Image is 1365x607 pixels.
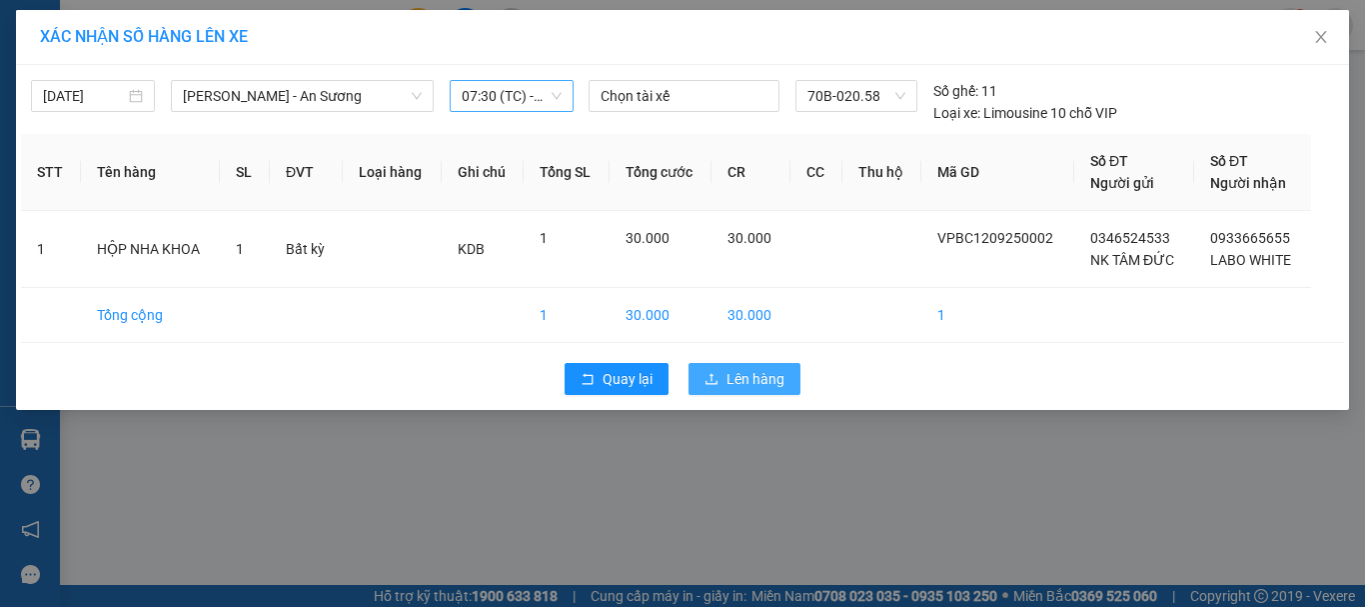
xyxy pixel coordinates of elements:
[21,134,81,211] th: STT
[115,62,140,76] span: KDB
[29,101,66,115] span: 30.000
[8,101,65,115] span: CR:
[18,62,140,76] span: HỘP NHA KHOA -
[172,62,179,76] span: 1
[8,126,60,141] span: Phí TH:
[921,134,1074,211] th: Mã GD
[343,134,441,211] th: Loại hàng
[565,363,669,395] button: rollbackQuay lại
[1090,252,1174,268] span: NK TÂM ĐỨC
[186,126,223,140] span: 30.000
[21,211,81,288] td: 1
[220,134,270,211] th: SL
[1090,175,1154,191] span: Người gửi
[167,44,184,59] span: SL
[270,211,343,288] td: Bất kỳ
[236,241,244,257] span: 1
[1090,153,1128,169] span: Số ĐT
[688,363,800,395] button: uploadLên hàng
[711,288,790,343] td: 30.000
[153,126,223,140] span: Tổng:
[1313,29,1329,45] span: close
[458,241,485,257] span: KDB
[524,288,610,343] td: 1
[6,80,294,96] p: -------------------------------------------
[933,102,1117,124] div: Limousine 10 chỗ VIP
[933,102,980,124] span: Loại xe:
[48,44,109,59] span: Hàng hóa
[1210,175,1286,191] span: Người nhận
[610,134,711,211] th: Tổng cước
[921,288,1074,343] td: 1
[442,134,525,211] th: Ghi chú
[40,27,248,46] span: XÁC NHẬN SỐ HÀNG LÊN XE
[540,230,548,246] span: 1
[626,230,670,246] span: 30.000
[229,62,266,76] span: 30.000
[937,230,1053,246] span: VPBC1209250002
[270,134,343,211] th: ĐVT
[1090,230,1170,246] span: 0346524533
[1210,252,1291,268] span: LABO WHITE
[43,85,125,107] input: 12/09/2025
[704,372,718,388] span: upload
[153,101,181,115] strong: CC:
[581,372,595,388] span: rollback
[933,80,978,102] span: Số ghế:
[711,134,790,211] th: CR
[524,134,610,211] th: Tổng SL
[1293,10,1349,66] button: Close
[842,134,922,211] th: Thu hộ
[183,81,422,111] span: Châu Thành - An Sương
[462,81,562,111] span: 07:30 (TC) - 70B-020.58
[807,81,905,111] span: 70B-020.58
[231,44,264,59] span: Cước
[1210,153,1248,169] span: Số ĐT
[603,368,653,390] span: Quay lại
[610,288,711,343] td: 30.000
[81,211,221,288] td: HỘP NHA KHOA
[1210,230,1290,246] span: 0933665655
[53,127,60,141] span: 0
[933,80,997,102] div: 11
[411,90,423,102] span: down
[727,230,771,246] span: 30.000
[81,134,221,211] th: Tên hàng
[175,101,182,115] span: 0
[726,368,784,390] span: Lên hàng
[790,134,842,211] th: CC
[81,288,221,343] td: Tổng cộng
